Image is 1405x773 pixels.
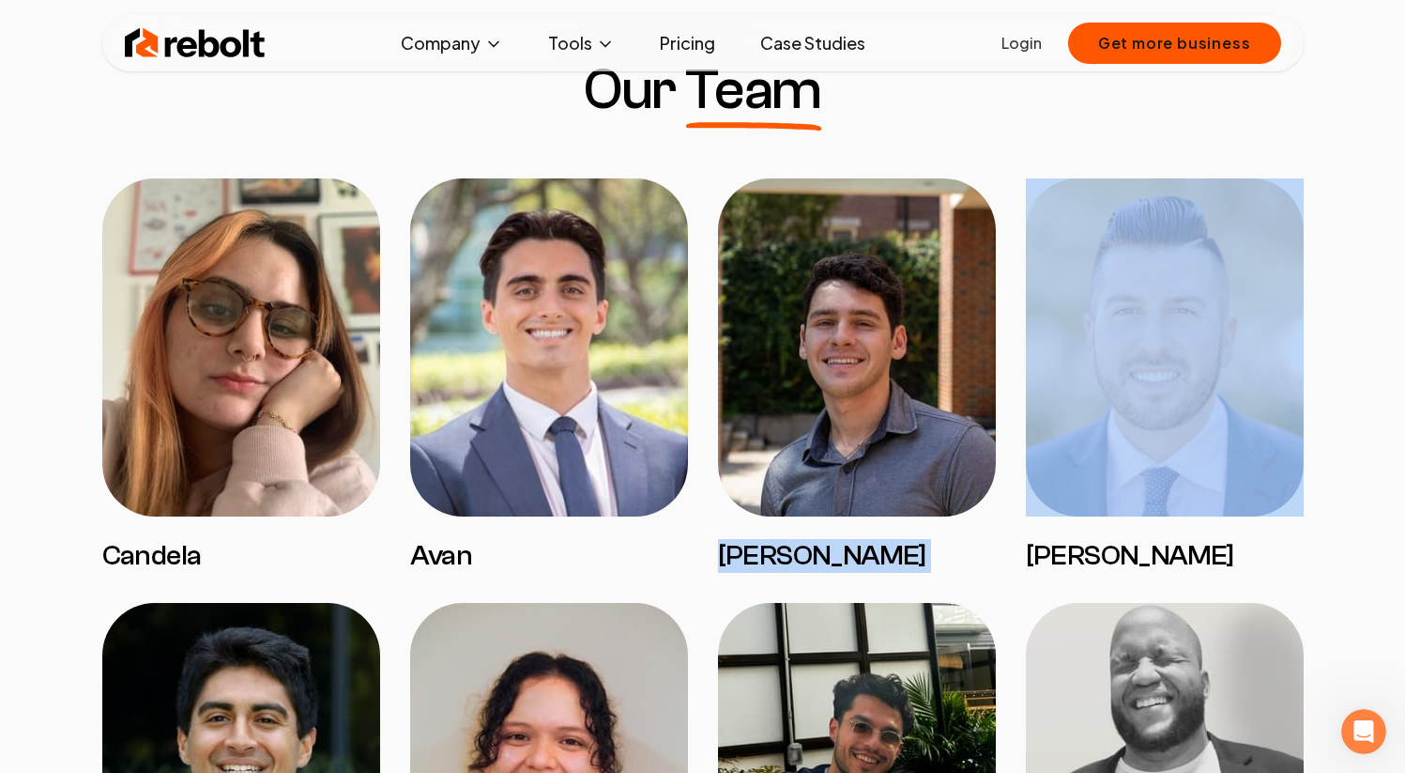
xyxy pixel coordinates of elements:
[102,178,380,517] img: Candela
[1068,23,1281,64] button: Get more business
[410,178,688,517] img: Avan
[745,24,880,62] a: Case Studies
[584,62,821,118] h3: Our
[410,539,688,573] h3: Avan
[1341,709,1386,754] iframe: Intercom live chat
[125,24,266,62] img: Rebolt Logo
[1001,32,1042,54] a: Login
[533,24,630,62] button: Tools
[1026,178,1304,517] img: Andrew
[718,178,996,517] img: Mitchell
[386,24,518,62] button: Company
[1026,539,1304,573] h3: [PERSON_NAME]
[102,539,380,573] h3: Candela
[685,62,821,118] span: Team
[718,539,996,573] h3: [PERSON_NAME]
[645,24,730,62] a: Pricing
